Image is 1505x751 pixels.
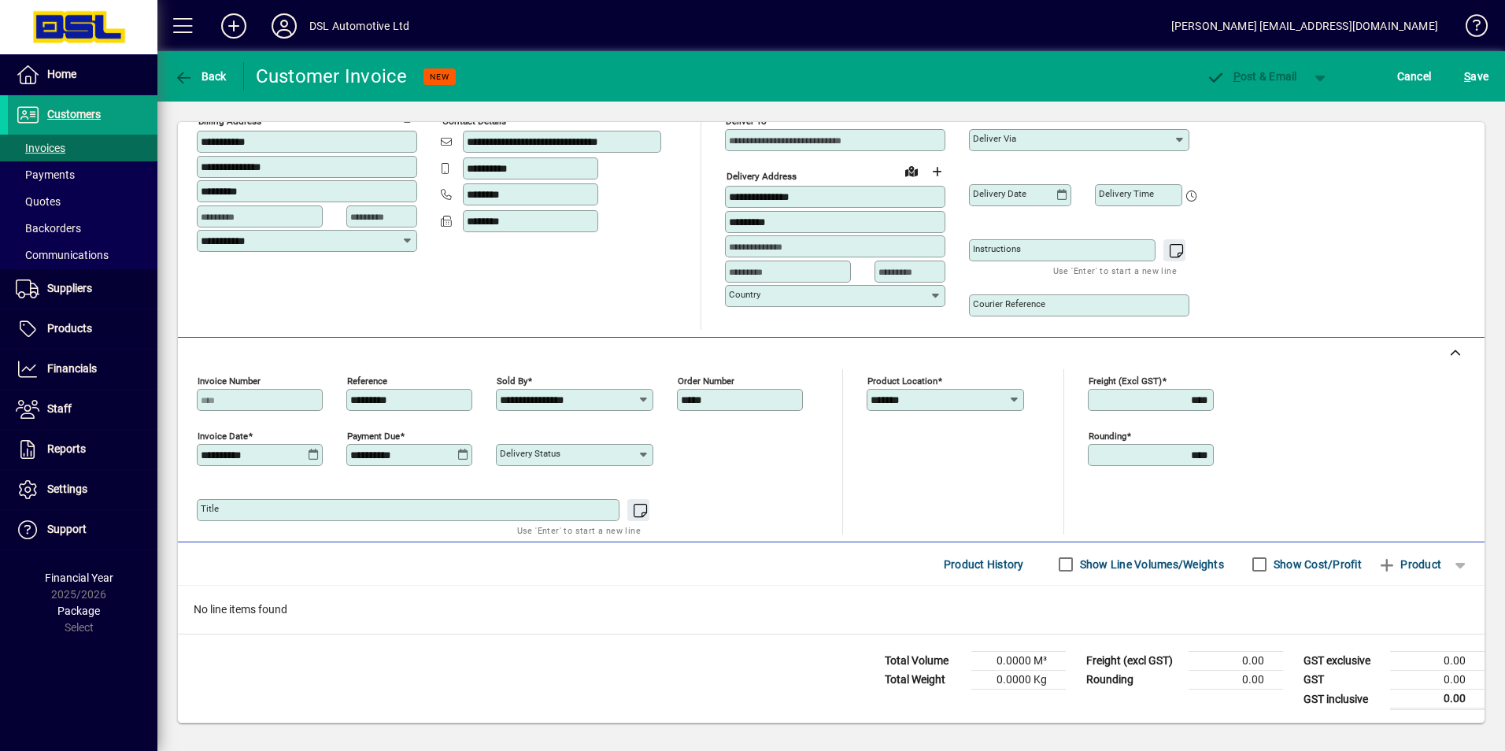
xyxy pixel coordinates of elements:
[1464,70,1470,83] span: S
[47,108,101,120] span: Customers
[1171,13,1438,39] div: [PERSON_NAME] [EMAIL_ADDRESS][DOMAIN_NAME]
[198,431,248,442] mat-label: Invoice date
[8,510,157,549] a: Support
[500,448,560,459] mat-label: Delivery status
[157,62,244,91] app-page-header-button: Back
[1233,70,1241,83] span: P
[973,243,1021,254] mat-label: Instructions
[944,552,1024,577] span: Product History
[1390,652,1485,671] td: 0.00
[729,289,760,300] mat-label: Country
[1198,62,1305,91] button: Post & Email
[1089,375,1162,387] mat-label: Freight (excl GST)
[877,652,971,671] td: Total Volume
[371,103,396,128] a: View on map
[256,64,408,89] div: Customer Invoice
[47,523,87,535] span: Support
[1454,3,1485,54] a: Knowledge Base
[347,431,400,442] mat-label: Payment due
[16,168,75,181] span: Payments
[1189,652,1283,671] td: 0.00
[8,269,157,309] a: Suppliers
[877,671,971,690] td: Total Weight
[8,350,157,389] a: Financials
[517,521,641,539] mat-hint: Use 'Enter' to start a new line
[924,159,949,184] button: Choose address
[899,158,924,183] a: View on map
[309,13,409,39] div: DSL Automotive Ltd
[1053,261,1177,279] mat-hint: Use 'Enter' to start a new line
[8,161,157,188] a: Payments
[1206,70,1297,83] span: ost & Email
[57,605,100,617] span: Package
[1464,64,1488,89] span: ave
[1078,652,1189,671] td: Freight (excl GST)
[16,142,65,154] span: Invoices
[497,375,527,387] mat-label: Sold by
[8,215,157,242] a: Backorders
[1393,62,1436,91] button: Cancel
[1296,671,1390,690] td: GST
[937,550,1030,579] button: Product History
[1370,550,1449,579] button: Product
[1390,690,1485,709] td: 0.00
[47,483,87,495] span: Settings
[1077,557,1224,572] label: Show Line Volumes/Weights
[8,390,157,429] a: Staff
[1296,652,1390,671] td: GST exclusive
[1099,188,1154,199] mat-label: Delivery time
[174,70,227,83] span: Back
[430,72,449,82] span: NEW
[8,135,157,161] a: Invoices
[209,12,259,40] button: Add
[1089,431,1126,442] mat-label: Rounding
[8,470,157,509] a: Settings
[47,362,97,375] span: Financials
[198,375,261,387] mat-label: Invoice number
[1078,671,1189,690] td: Rounding
[1397,64,1432,89] span: Cancel
[1390,671,1485,690] td: 0.00
[47,442,86,455] span: Reports
[201,503,219,514] mat-label: Title
[1270,557,1362,572] label: Show Cost/Profit
[8,309,157,349] a: Products
[16,222,81,235] span: Backorders
[971,652,1066,671] td: 0.0000 M³
[8,188,157,215] a: Quotes
[973,298,1045,309] mat-label: Courier Reference
[16,249,109,261] span: Communications
[47,322,92,335] span: Products
[8,430,157,469] a: Reports
[678,375,734,387] mat-label: Order number
[47,68,76,80] span: Home
[8,242,157,268] a: Communications
[1189,671,1283,690] td: 0.00
[971,671,1066,690] td: 0.0000 Kg
[170,62,231,91] button: Back
[973,188,1026,199] mat-label: Delivery date
[178,586,1485,634] div: No line items found
[396,104,421,129] button: Copy to Delivery address
[16,195,61,208] span: Quotes
[8,55,157,94] a: Home
[347,375,387,387] mat-label: Reference
[47,402,72,415] span: Staff
[47,282,92,294] span: Suppliers
[259,12,309,40] button: Profile
[45,572,113,584] span: Financial Year
[1377,552,1441,577] span: Product
[973,133,1016,144] mat-label: Deliver via
[1460,62,1492,91] button: Save
[1296,690,1390,709] td: GST inclusive
[867,375,937,387] mat-label: Product location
